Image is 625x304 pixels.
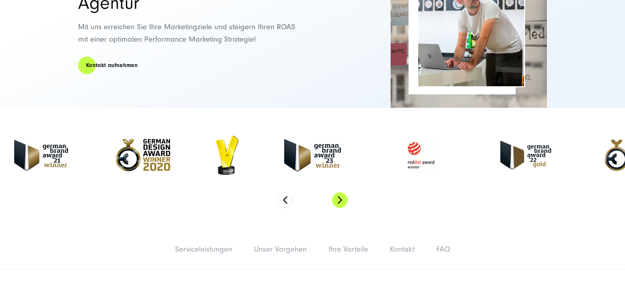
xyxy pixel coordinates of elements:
[332,192,348,208] button: Next
[386,136,455,175] img: Reddot Award Winner - Full Service Digitalagentur SUNZINET
[116,139,170,171] img: German Design Award Winner 2020 - Full Service Digitalagentur SUNZINET
[254,245,307,254] a: Unser Vorgehen
[216,136,239,175] img: Staffbase Voices - Bestes Team für interne Kommunikation Award Winner
[78,56,146,75] a: Kontakt aufnehmen
[12,136,70,175] img: German Brand Award 2021 Winner - Full Service Digitalagentur SUNZINET
[328,245,368,254] a: Ihre Vorteile
[390,245,414,254] a: Kontakt
[500,141,551,170] img: German Brand Award 2022 Gold Winner - Full Service Digitalagentur SUNZINET
[175,245,232,254] a: Serviceleistungen
[284,139,341,172] img: German Brand Award 2023 Winner - Full Service digital agentur SUNZINET
[277,192,293,208] button: Previous
[78,21,306,46] p: Mit uns erreichen Sie Ihre Marketingziele und steigern Ihren ROAS mit einer optimalen Performance...
[436,245,450,254] a: FAQ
